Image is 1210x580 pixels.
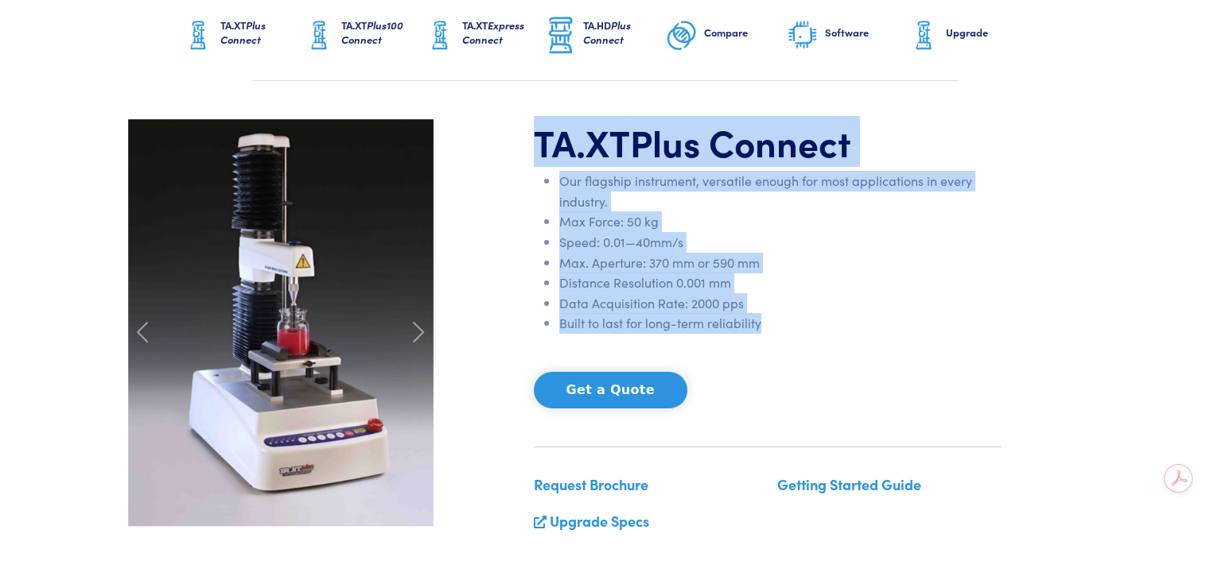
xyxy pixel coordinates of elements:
[559,232,1002,253] li: Speed: 0.01—40mm/s
[630,116,851,167] span: Plus Connect
[908,16,940,56] img: ta-xt-graphic.png
[341,17,403,47] span: Plus100 Connect
[559,313,1002,334] li: Built to last for long-term reliability
[825,25,908,40] h6: Software
[559,211,1002,232] li: Max Force: 50 kg
[550,511,649,531] a: Upgrade Specs
[303,16,335,56] img: ta-xt-graphic.png
[946,25,1029,40] h6: Upgrade
[220,18,303,47] h6: TA.XT
[559,171,1002,211] li: Our flagship instrument, versatile enough for most applications in every industry.
[534,474,648,494] a: Request Brochure
[666,16,698,56] img: compare-graphic.png
[534,372,687,408] button: Get a Quote
[128,119,434,526] img: carousel-ta-xt-plus-bloom.jpg
[462,18,545,47] h6: TA.XT
[704,25,787,40] h6: Compare
[341,18,424,47] h6: TA.XT
[559,293,1002,314] li: Data Acquisition Rate: 2000 pps
[559,273,1002,293] li: Distance Resolution 0.001 mm
[583,17,631,47] span: Plus Connect
[182,16,214,56] img: ta-xt-graphic.png
[545,15,577,56] img: ta-hd-graphic.png
[424,16,456,56] img: ta-xt-graphic.png
[559,253,1002,273] li: Max. Aperture: 370 mm or 590 mm
[220,17,266,47] span: Plus Connect
[787,19,819,52] img: software-graphic.png
[777,474,921,494] a: Getting Started Guide
[583,18,666,47] h6: TA.HD
[534,119,1002,165] h1: TA.XT
[462,17,524,47] span: Express Connect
